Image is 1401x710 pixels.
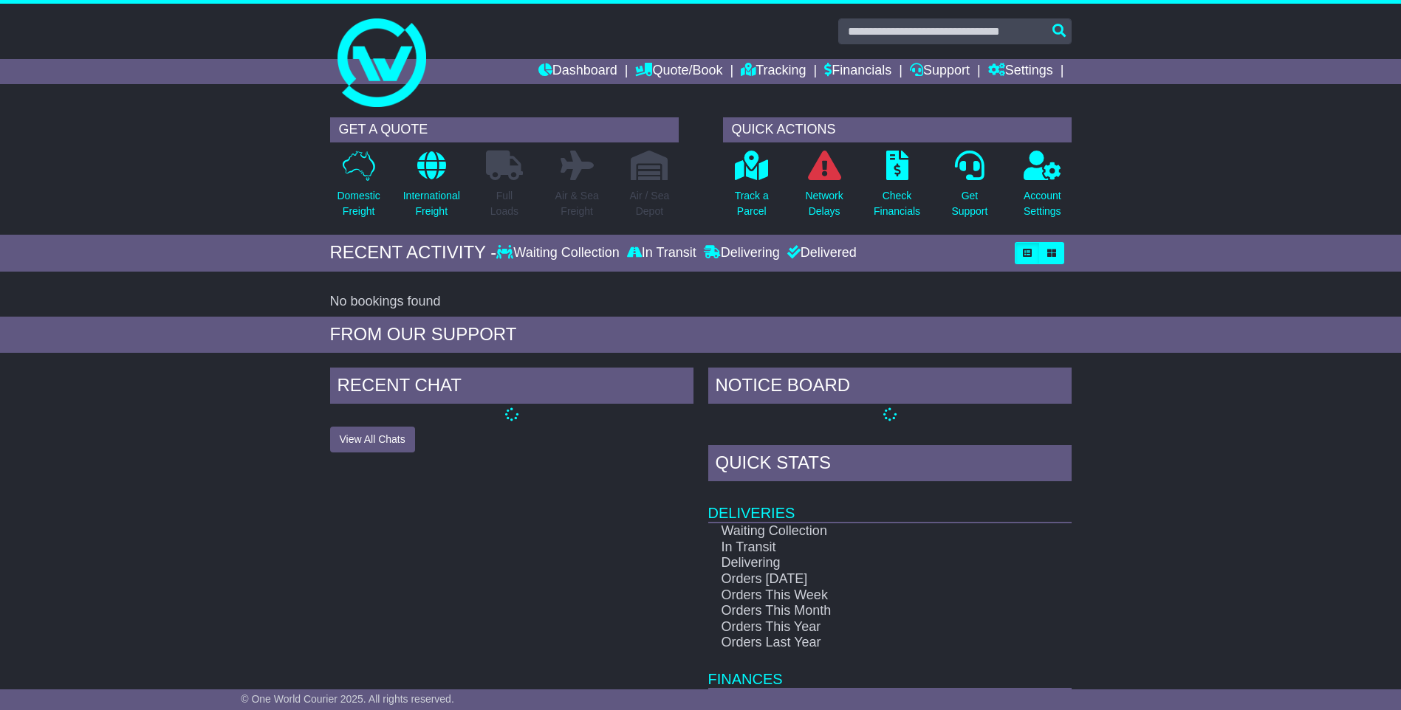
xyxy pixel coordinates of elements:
td: Sent Invoices [708,689,1019,706]
a: Settings [988,59,1053,84]
p: International Freight [403,188,460,219]
button: View All Chats [330,427,415,452]
div: No bookings found [330,294,1072,310]
div: NOTICE BOARD [708,368,1072,407]
div: QUICK ACTIONS [723,117,1072,142]
p: Domestic Freight [337,188,380,219]
div: RECENT CHAT [330,368,693,407]
a: Dashboard [538,59,617,84]
a: Track aParcel [734,150,770,227]
p: Air & Sea Freight [555,188,599,219]
a: DomesticFreight [336,150,380,227]
a: Quote/Book [635,59,722,84]
td: Orders [DATE] [708,571,1019,587]
a: Tracking [741,59,806,84]
div: Delivered [784,245,857,261]
div: Quick Stats [708,445,1072,485]
div: In Transit [623,245,700,261]
td: Orders This Week [708,587,1019,604]
div: GET A QUOTE [330,117,679,142]
p: Network Delays [805,188,843,219]
td: Orders This Year [708,619,1019,635]
td: Finances [708,651,1072,689]
td: Deliveries [708,485,1072,523]
a: InternationalFreight [403,150,461,227]
a: Financials [824,59,891,84]
div: FROM OUR SUPPORT [330,324,1072,345]
a: GetSupport [950,150,988,227]
p: Full Loads [486,188,523,219]
p: Get Support [951,188,987,219]
a: CheckFinancials [873,150,921,227]
p: Check Financials [874,188,920,219]
div: RECENT ACTIVITY - [330,242,497,263]
td: Orders This Month [708,603,1019,619]
a: AccountSettings [1023,150,1062,227]
a: Support [910,59,970,84]
td: In Transit [708,540,1019,556]
div: Waiting Collection [496,245,623,261]
td: Waiting Collection [708,523,1019,540]
span: © One World Courier 2025. All rights reserved. [241,693,454,705]
p: Air / Sea Depot [630,188,670,219]
p: Account Settings [1024,188,1061,219]
td: Delivering [708,555,1019,571]
td: Orders Last Year [708,635,1019,651]
a: NetworkDelays [804,150,843,227]
p: Track a Parcel [735,188,769,219]
div: Delivering [700,245,784,261]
